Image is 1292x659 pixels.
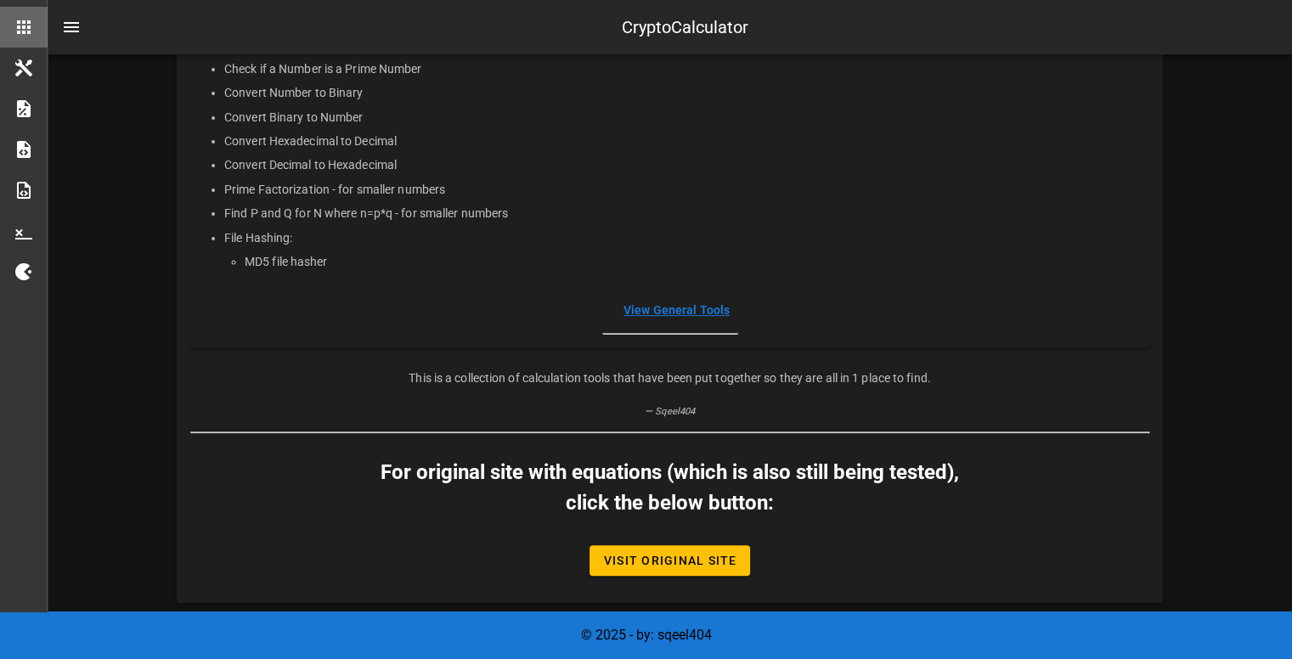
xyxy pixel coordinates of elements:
li: Convert Binary to Number [224,105,1136,129]
a: Visit Original Site [590,545,751,576]
li: Convert Hexadecimal to Decimal [224,129,1136,153]
li: MD5 file hasher [245,250,1136,273]
span: © 2025 - by: sqeel404 [581,627,712,643]
a: View General Tools [623,303,730,317]
li: Find P and Q for N where n=p*q - for smaller numbers [224,201,1136,225]
h2: For original site with equations (which is also still being tested), click the below button: [381,457,959,518]
span: Visit Original Site [603,554,737,567]
button: nav-menu-toggle [51,7,92,48]
small: — Sqeel404 [645,406,695,417]
li: Convert Decimal to Hexadecimal [224,153,1136,177]
p: This is a collection of calculation tools that have been put together so they are all in 1 place ... [190,369,1149,387]
div: CryptoCalculator [622,14,748,40]
li: Check if a Number is a Prime Number [224,57,1136,81]
li: File Hashing: [224,225,1136,249]
li: Convert Number to Binary [224,81,1136,104]
li: Prime Factorization - for smaller numbers [224,177,1136,201]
